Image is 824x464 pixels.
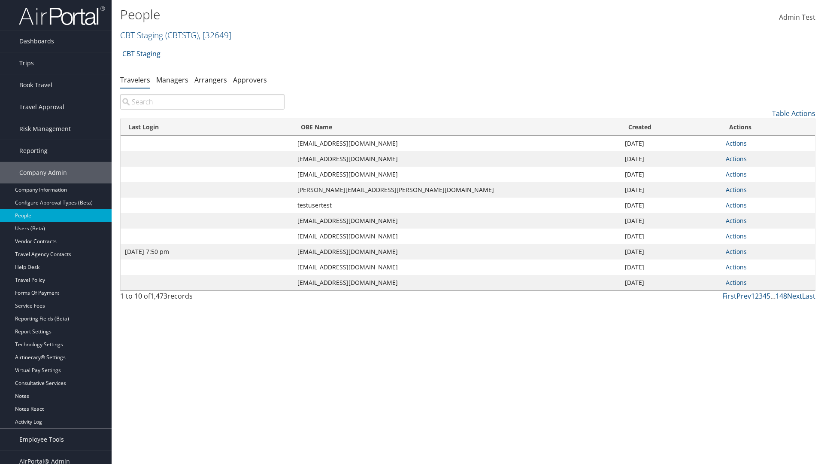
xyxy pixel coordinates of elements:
td: [DATE] [621,229,721,244]
td: [EMAIL_ADDRESS][DOMAIN_NAME] [293,275,621,290]
span: , [ 32649 ] [199,29,231,41]
td: [EMAIL_ADDRESS][DOMAIN_NAME] [293,229,621,244]
a: Approvers [233,75,267,85]
a: Actions [726,201,747,209]
a: Actions [726,186,747,194]
td: [DATE] [621,136,721,151]
a: Managers [156,75,188,85]
a: CBT Staging [120,29,231,41]
span: Risk Management [19,118,71,140]
a: Admin Test [779,4,815,31]
td: [DATE] [621,198,721,213]
a: First [722,291,736,301]
a: Prev [736,291,751,301]
td: [EMAIL_ADDRESS][DOMAIN_NAME] [293,259,621,275]
span: … [770,291,776,301]
a: Actions [726,155,747,163]
th: Last Login: activate to sort column ascending [121,119,293,136]
a: Actions [726,263,747,271]
a: 148 [776,291,787,301]
td: [EMAIL_ADDRESS][DOMAIN_NAME] [293,213,621,229]
a: Travelers [120,75,150,85]
a: Actions [726,232,747,240]
td: [EMAIL_ADDRESS][DOMAIN_NAME] [293,244,621,259]
span: Reporting [19,140,48,162]
a: 5 [766,291,770,301]
th: OBE Name: activate to sort column ascending [293,119,621,136]
a: 3 [759,291,763,301]
a: 1 [751,291,755,301]
img: airportal-logo.png [19,6,105,26]
td: [DATE] [621,213,721,229]
a: Actions [726,217,747,225]
td: [DATE] [621,244,721,259]
span: Employee Tools [19,429,64,450]
td: [EMAIL_ADDRESS][DOMAIN_NAME] [293,151,621,167]
div: 1 to 10 of records [120,291,285,305]
td: [DATE] [621,182,721,198]
td: testusertest [293,198,621,213]
span: Trips [19,52,34,74]
td: [DATE] [621,259,721,275]
td: [EMAIL_ADDRESS][DOMAIN_NAME] [293,136,621,151]
td: [DATE] [621,151,721,167]
a: Table Actions [772,109,815,118]
td: [PERSON_NAME][EMAIL_ADDRESS][PERSON_NAME][DOMAIN_NAME] [293,182,621,198]
th: Created: activate to sort column ascending [621,119,721,136]
span: Company Admin [19,162,67,183]
span: ( CBTSTG ) [165,29,199,41]
a: Next [787,291,802,301]
span: Travel Approval [19,96,64,118]
h1: People [120,6,584,24]
td: [EMAIL_ADDRESS][DOMAIN_NAME] [293,167,621,182]
input: Search [120,94,285,110]
a: Arrangers [194,75,227,85]
span: Admin Test [779,12,815,22]
a: Actions [726,170,747,178]
td: [DATE] [621,167,721,182]
td: [DATE] [621,275,721,290]
a: Actions [726,247,747,256]
span: 1,473 [150,291,167,301]
span: Book Travel [19,74,52,96]
span: Dashboards [19,31,54,52]
a: Actions [726,139,747,147]
a: Actions [726,278,747,287]
a: 2 [755,291,759,301]
a: Last [802,291,815,301]
a: CBT Staging [122,45,161,62]
th: Actions [721,119,815,136]
a: 4 [763,291,766,301]
td: [DATE] 7:50 pm [121,244,293,259]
